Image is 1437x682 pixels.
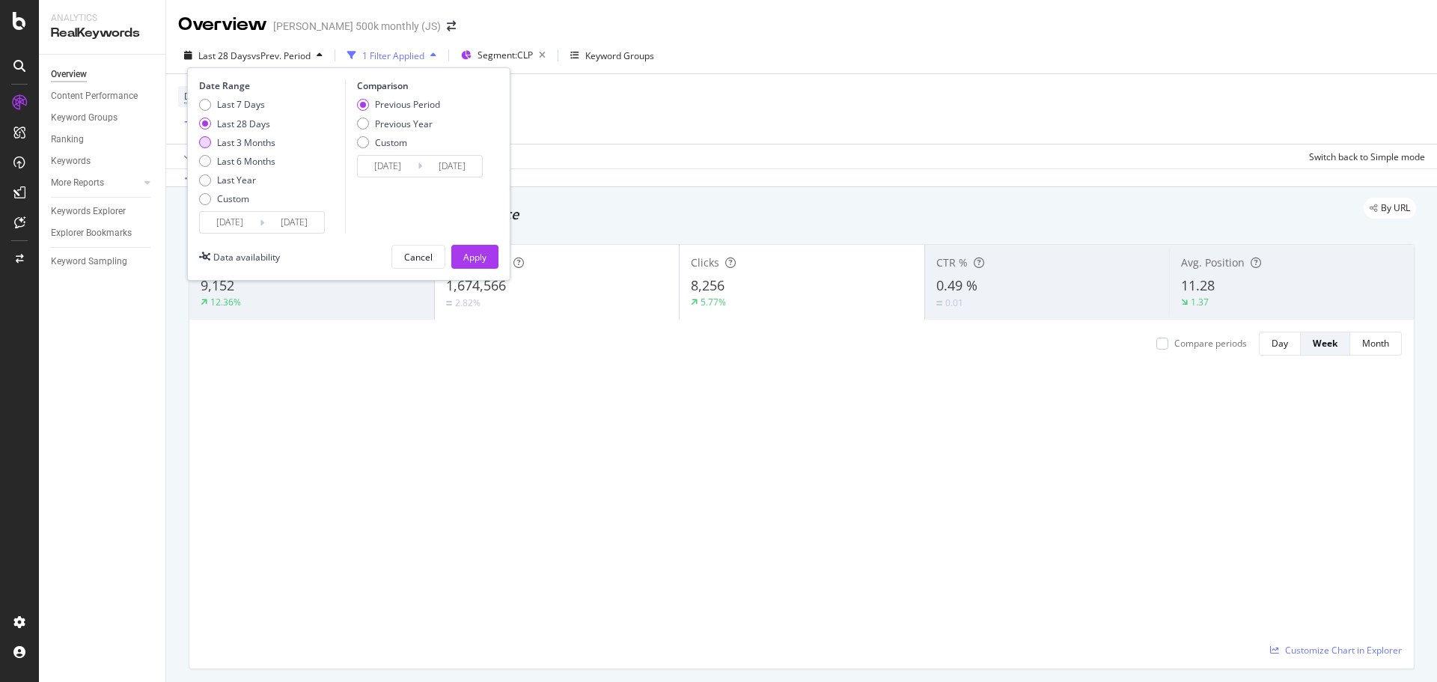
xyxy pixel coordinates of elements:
a: Keyword Sampling [51,254,155,270]
span: CTR % [936,255,968,270]
span: 1,674,566 [446,276,506,294]
span: Customize Chart in Explorer [1285,644,1402,657]
div: [PERSON_NAME] 500k monthly (JS) [273,19,441,34]
a: Keywords [51,153,155,169]
div: Apply [463,251,486,264]
div: Day [1272,337,1288,350]
div: arrow-right-arrow-left [447,21,456,31]
button: Segment:CLP [455,43,552,67]
div: Custom [199,192,275,205]
div: Keyword Groups [585,49,654,62]
input: Start Date [200,212,260,233]
div: Compare periods [1174,337,1247,350]
div: RealKeywords [51,25,153,42]
button: Switch back to Simple mode [1303,144,1425,168]
div: Cancel [404,251,433,264]
div: Previous Period [375,98,440,111]
div: Overview [51,67,87,82]
button: Cancel [391,245,445,269]
span: Device [184,90,213,103]
button: Add Filter [178,114,238,132]
div: Last Year [199,174,275,186]
div: 1 Filter Applied [362,49,424,62]
a: Content Performance [51,88,155,104]
div: Custom [357,136,440,149]
div: Custom [375,136,407,149]
a: Keywords Explorer [51,204,155,219]
a: More Reports [51,175,140,191]
span: 11.28 [1181,276,1215,294]
div: Overview [178,12,267,37]
div: 12.36% [210,296,241,308]
div: Content Performance [51,88,138,104]
img: Equal [936,301,942,305]
button: Month [1350,332,1402,356]
button: Day [1259,332,1301,356]
div: 0.01 [945,296,963,309]
button: 1 Filter Applied [341,43,442,67]
input: End Date [264,212,324,233]
a: Ranking [51,132,155,147]
button: Apply [451,245,498,269]
div: Last 28 Days [217,118,270,130]
input: Start Date [358,156,418,177]
div: Last 3 Months [217,136,275,149]
div: Switch back to Simple mode [1309,150,1425,163]
div: Data availability [213,251,280,264]
div: Last 7 Days [217,98,265,111]
span: Avg. Position [1181,255,1245,270]
div: Week [1313,337,1337,350]
div: Ranking [51,132,84,147]
button: Apply [178,144,222,168]
span: 8,256 [691,276,724,294]
div: Keywords [51,153,91,169]
a: Overview [51,67,155,82]
div: Last 3 Months [199,136,275,149]
a: Explorer Bookmarks [51,225,155,241]
div: Last 6 Months [217,155,275,168]
div: Comparison [357,79,487,92]
div: Last 6 Months [199,155,275,168]
span: By URL [1381,204,1410,213]
div: Previous Period [357,98,440,111]
span: Segment: CLP [478,49,533,61]
div: Date Range [199,79,341,92]
div: Previous Year [357,118,440,130]
div: Last 7 Days [199,98,275,111]
span: vs Prev. Period [251,49,311,62]
button: Last 28 DaysvsPrev. Period [178,43,329,67]
div: Explorer Bookmarks [51,225,132,241]
button: Week [1301,332,1350,356]
span: 0.49 % [936,276,977,294]
button: Keyword Groups [564,43,660,67]
div: Last Year [217,174,256,186]
span: Clicks [691,255,719,270]
input: End Date [422,156,482,177]
div: More Reports [51,175,104,191]
a: Keyword Groups [51,110,155,126]
div: Keywords Explorer [51,204,126,219]
span: Last 28 Days [198,49,251,62]
span: 9,152 [201,276,234,294]
div: Previous Year [375,118,433,130]
img: Equal [446,301,452,305]
a: Customize Chart in Explorer [1270,644,1402,657]
div: Analytics [51,12,153,25]
div: 5.77% [701,296,726,308]
div: Month [1362,337,1389,350]
div: Keyword Sampling [51,254,127,270]
div: 1.37 [1191,296,1209,308]
div: 2.82% [455,296,480,309]
div: Custom [217,192,249,205]
div: Keyword Groups [51,110,118,126]
div: Last 28 Days [199,118,275,130]
div: legacy label [1364,198,1416,219]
